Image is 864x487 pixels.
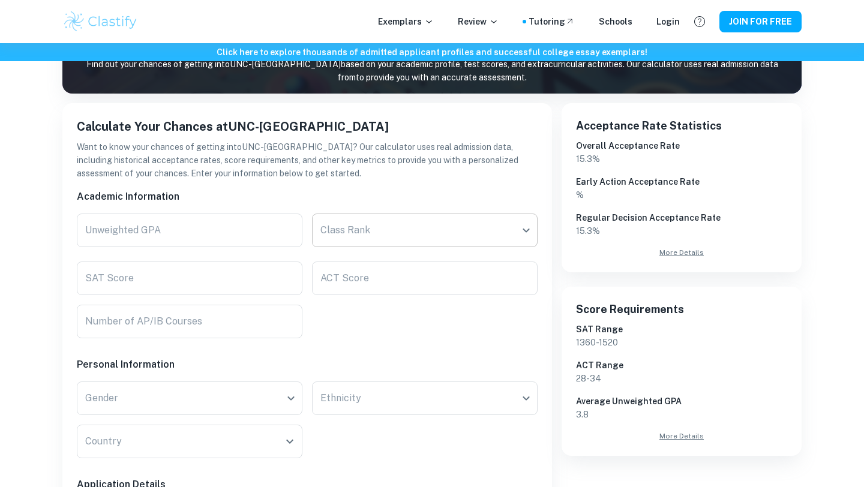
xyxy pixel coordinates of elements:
[576,247,787,258] a: More Details
[576,152,787,166] p: 15.3 %
[62,58,802,84] p: Find out your chances of getting into UNC-[GEOGRAPHIC_DATA] based on your academic profile, test ...
[656,15,680,28] a: Login
[576,336,787,349] p: 1360 - 1520
[576,118,787,134] h6: Acceptance Rate Statistics
[458,15,499,28] p: Review
[2,46,862,59] h6: Click here to explore thousands of admitted applicant profiles and successful college essay exemp...
[576,301,787,318] h6: Score Requirements
[77,190,538,204] h6: Academic Information
[576,139,787,152] h6: Overall Acceptance Rate
[576,395,787,408] h6: Average Unweighted GPA
[576,359,787,372] h6: ACT Range
[576,188,787,202] p: %
[576,431,787,441] a: More Details
[77,118,538,136] h5: Calculate Your Chances at UNC-[GEOGRAPHIC_DATA]
[62,10,139,34] img: Clastify logo
[281,433,298,450] button: Open
[77,357,538,372] h6: Personal Information
[576,323,787,336] h6: SAT Range
[378,15,434,28] p: Exemplars
[719,11,802,32] button: JOIN FOR FREE
[77,140,538,180] p: Want to know your chances of getting into UNC-[GEOGRAPHIC_DATA] ? Our calculator uses real admiss...
[576,211,787,224] h6: Regular Decision Acceptance Rate
[529,15,575,28] a: Tutoring
[599,15,632,28] a: Schools
[576,175,787,188] h6: Early Action Acceptance Rate
[576,224,787,238] p: 15.3 %
[576,372,787,385] p: 28 - 34
[689,11,710,32] button: Help and Feedback
[576,408,787,421] p: 3.8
